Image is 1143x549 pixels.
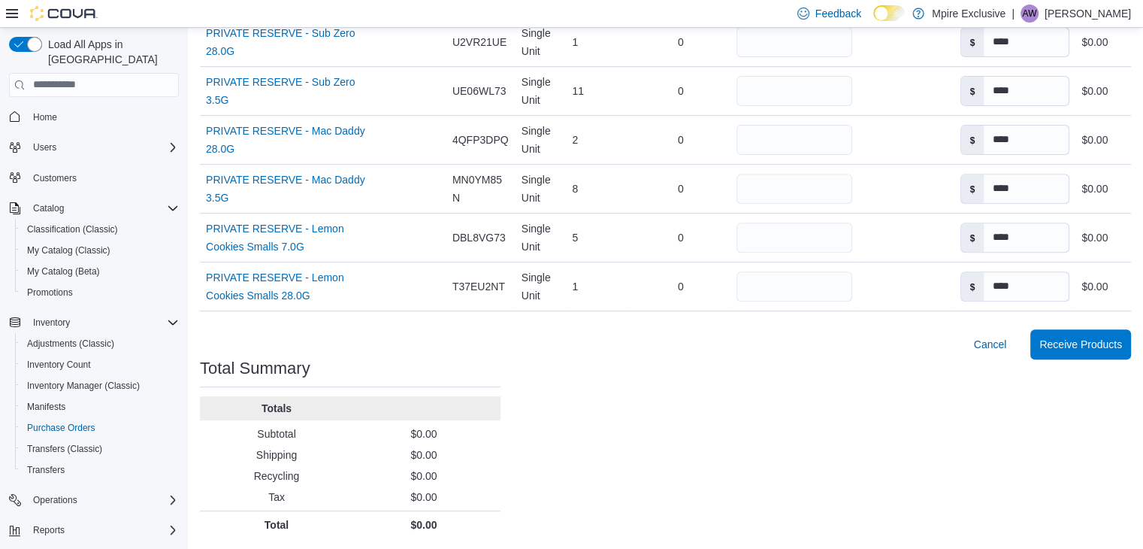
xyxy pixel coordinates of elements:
label: $ [961,223,984,252]
label: $ [961,174,984,203]
a: Home [27,108,63,126]
span: Inventory Count [27,359,91,371]
p: $0.00 [353,490,494,505]
label: $ [961,126,984,154]
span: Classification (Classic) [27,223,118,235]
span: My Catalog (Classic) [27,244,110,256]
button: Reports [3,520,185,541]
button: Reports [27,521,71,539]
p: $0.00 [353,426,494,441]
span: Promotions [27,287,73,299]
div: Single Unit [516,18,567,66]
span: Adjustments (Classic) [21,335,179,353]
span: Inventory [33,317,70,329]
label: $ [961,77,984,105]
div: $0.00 [1081,229,1108,247]
div: $0.00 [1081,82,1108,100]
button: Adjustments (Classic) [15,333,185,354]
span: T37EU2NT [452,278,505,296]
span: Classification (Classic) [21,220,179,238]
span: Manifests [21,398,179,416]
div: 1 [566,271,630,302]
a: PRIVATE RESERVE - Sub Zero 28.0G [206,24,370,60]
div: Single Unit [516,165,567,213]
p: $0.00 [353,447,494,463]
p: $0.00 [353,469,494,484]
a: My Catalog (Classic) [21,241,116,259]
div: 0 [630,223,730,253]
button: Inventory Count [15,354,185,375]
div: $0.00 [1081,278,1108,296]
button: Customers [3,167,185,189]
span: Home [27,108,179,126]
span: Purchase Orders [21,419,179,437]
img: Cova [30,6,98,21]
div: 0 [630,27,730,57]
div: $0.00 [1081,33,1108,51]
button: My Catalog (Classic) [15,240,185,261]
span: Receive Products [1039,337,1122,352]
span: 4QFP3DPQ [452,131,509,149]
span: Manifests [27,401,65,413]
span: Transfers [21,461,179,479]
span: Purchase Orders [27,422,95,434]
span: Operations [27,491,179,509]
span: U2VR21UE [452,33,506,51]
span: Cancel [974,337,1007,352]
button: Classification (Classic) [15,219,185,240]
a: Inventory Manager (Classic) [21,377,146,395]
button: Receive Products [1030,329,1131,359]
span: Users [33,141,56,153]
button: Purchase Orders [15,417,185,438]
p: Total [206,517,347,532]
div: 11 [566,76,630,106]
button: Promotions [15,282,185,303]
span: Operations [33,494,77,506]
div: 0 [630,174,730,204]
button: My Catalog (Beta) [15,261,185,282]
button: Users [3,137,185,158]
p: Subtotal [206,426,347,441]
label: $ [961,272,984,301]
span: Inventory Manager (Classic) [21,377,179,395]
span: Catalog [27,199,179,217]
div: $0.00 [1081,131,1108,149]
div: Alexsa Whaley [1021,5,1039,23]
button: Transfers [15,460,185,481]
div: 0 [630,125,730,155]
a: PRIVATE RESERVE - Lemon Cookies Smalls 28.0G [206,268,370,305]
span: My Catalog (Classic) [21,241,179,259]
a: Promotions [21,284,79,302]
div: Single Unit [516,262,567,311]
div: 5 [566,223,630,253]
button: Transfers (Classic) [15,438,185,460]
button: Home [3,106,185,128]
p: $0.00 [353,517,494,532]
span: Reports [33,524,65,536]
a: PRIVATE RESERVE - Mac Daddy 3.5G [206,171,370,207]
a: Transfers (Classic) [21,440,108,458]
p: Tax [206,490,347,505]
span: MN0YM85N [452,171,510,207]
div: $0.00 [1081,180,1108,198]
button: Inventory [3,312,185,333]
span: Feedback [815,6,861,21]
a: Manifests [21,398,71,416]
h3: Total Summary [200,359,310,378]
p: | [1011,5,1014,23]
a: PRIVATE RESERVE - Mac Daddy 28.0G [206,122,370,158]
span: Inventory Count [21,356,179,374]
span: Users [27,138,179,156]
label: $ [961,28,984,56]
a: PRIVATE RESERVE - Sub Zero 3.5G [206,73,370,109]
span: Transfers (Classic) [27,443,102,455]
div: 8 [566,174,630,204]
button: Manifests [15,396,185,417]
div: Single Unit [516,67,567,115]
button: Cancel [968,329,1013,359]
button: Operations [27,491,83,509]
a: My Catalog (Beta) [21,262,106,281]
button: Catalog [27,199,70,217]
span: Transfers [27,464,65,476]
button: Inventory [27,314,76,332]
